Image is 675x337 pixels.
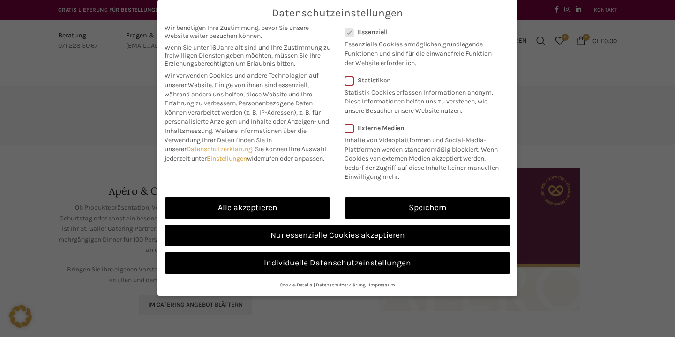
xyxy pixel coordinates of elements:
p: Statistik Cookies erfassen Informationen anonym. Diese Informationen helfen uns zu verstehen, wie... [345,84,498,116]
span: Wenn Sie unter 16 Jahre alt sind und Ihre Zustimmung zu freiwilligen Diensten geben möchten, müss... [165,44,330,67]
span: Sie können Ihre Auswahl jederzeit unter widerrufen oder anpassen. [165,145,326,162]
span: Personenbezogene Daten können verarbeitet werden (z. B. IP-Adressen), z. B. für personalisierte A... [165,99,329,135]
p: Essenzielle Cookies ermöglichen grundlegende Funktionen und sind für die einwandfreie Funktion de... [345,36,498,67]
label: Essenziell [345,28,498,36]
a: Datenschutzerklärung [187,145,252,153]
label: Statistiken [345,76,498,84]
span: Wir benötigen Ihre Zustimmung, bevor Sie unsere Website weiter besuchen können. [165,24,330,40]
a: Einstellungen [207,154,247,162]
a: Individuelle Datenschutzeinstellungen [165,252,510,274]
a: Alle akzeptieren [165,197,330,219]
a: Nur essenzielle Cookies akzeptieren [165,225,510,246]
label: Externe Medien [345,124,504,132]
a: Speichern [345,197,510,219]
a: Datenschutzerklärung [316,282,366,288]
a: Impressum [369,282,395,288]
span: Weitere Informationen über die Verwendung Ihrer Daten finden Sie in unserer . [165,127,307,153]
p: Inhalte von Videoplattformen und Social-Media-Plattformen werden standardmäßig blockiert. Wenn Co... [345,132,504,182]
span: Datenschutzeinstellungen [272,7,403,19]
a: Cookie-Details [280,282,313,288]
span: Wir verwenden Cookies und andere Technologien auf unserer Website. Einige von ihnen sind essenzie... [165,72,319,107]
